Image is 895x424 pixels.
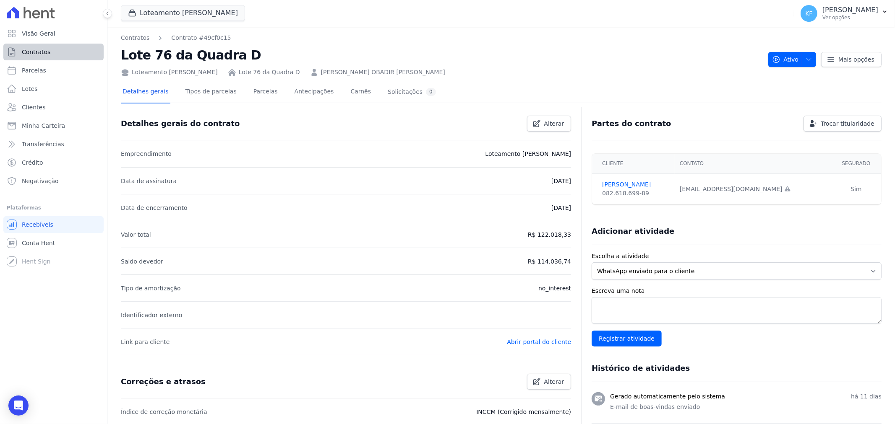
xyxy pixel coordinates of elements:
[3,44,104,60] a: Contratos
[386,81,438,103] a: Solicitações0
[22,122,65,130] span: Minha Carteira
[426,88,436,96] div: 0
[3,25,104,42] a: Visão Geral
[121,310,182,320] p: Identificador externo
[592,331,662,346] input: Registrar atividade
[321,68,445,77] a: [PERSON_NAME] OBADIR [PERSON_NAME]
[22,140,64,148] span: Transferências
[592,119,671,129] h3: Partes do contrato
[772,52,799,67] span: Ativo
[293,81,336,103] a: Antecipações
[527,374,571,390] a: Alterar
[527,116,571,132] a: Alterar
[121,203,188,213] p: Data de encerramento
[3,99,104,116] a: Clientes
[22,239,55,247] span: Conta Hent
[838,55,874,64] span: Mais opções
[544,377,564,386] span: Alterar
[121,176,177,186] p: Data de assinatura
[804,116,882,132] a: Trocar titularidade
[22,177,59,185] span: Negativação
[805,10,812,16] span: KF
[121,34,762,42] nav: Breadcrumb
[610,403,882,411] p: E-mail de boas-vindas enviado
[551,176,571,186] p: [DATE]
[831,154,881,173] th: Segurado
[538,283,571,293] p: no_interest
[121,34,149,42] a: Contratos
[121,68,218,77] div: Loteamento [PERSON_NAME]
[22,103,45,111] span: Clientes
[22,220,53,229] span: Recebíveis
[22,29,55,38] span: Visão Geral
[528,230,571,240] p: R$ 122.018,33
[602,180,670,189] a: [PERSON_NAME]
[831,173,881,205] td: Sim
[476,407,571,417] p: INCCM (Corrigido mensalmente)
[121,119,240,129] h3: Detalhes gerais do contrato
[3,216,104,233] a: Recebíveis
[822,6,878,14] p: [PERSON_NAME]
[121,34,231,42] nav: Breadcrumb
[22,158,43,167] span: Crédito
[794,2,895,25] button: KF [PERSON_NAME] Ver opções
[22,48,50,56] span: Contratos
[121,377,206,387] h3: Correções e atrasos
[3,62,104,79] a: Parcelas
[22,85,38,93] span: Lotes
[121,256,163,266] p: Saldo devedor
[252,81,279,103] a: Parcelas
[8,396,29,416] div: Open Intercom Messenger
[592,363,690,373] h3: Histórico de atividades
[7,203,100,213] div: Plataformas
[822,14,878,21] p: Ver opções
[3,235,104,251] a: Conta Hent
[544,119,564,128] span: Alterar
[768,52,817,67] button: Ativo
[851,392,882,401] p: há 11 dias
[388,88,436,96] div: Solicitações
[121,230,151,240] p: Valor total
[22,66,46,75] span: Parcelas
[3,80,104,97] a: Lotes
[821,119,874,128] span: Trocar titularidade
[3,117,104,134] a: Minha Carteira
[507,339,571,345] a: Abrir portal do cliente
[121,407,207,417] p: Índice de correção monetária
[349,81,373,103] a: Carnês
[3,154,104,171] a: Crédito
[171,34,231,42] a: Contrato #49cf0c15
[121,149,172,159] p: Empreendimento
[121,283,181,293] p: Tipo de amortização
[239,68,300,77] a: Lote 76 da Quadra D
[592,154,675,173] th: Cliente
[610,392,725,401] h3: Gerado automaticamente pelo sistema
[551,203,571,213] p: [DATE]
[528,256,571,266] p: R$ 114.036,74
[592,252,882,261] label: Escolha a atividade
[680,185,826,194] div: [EMAIL_ADDRESS][DOMAIN_NAME]
[121,81,170,103] a: Detalhes gerais
[3,173,104,189] a: Negativação
[485,149,571,159] p: Loteamento [PERSON_NAME]
[121,337,170,347] p: Link para cliente
[121,46,762,65] h2: Lote 76 da Quadra D
[592,226,674,236] h3: Adicionar atividade
[121,5,245,21] button: Loteamento [PERSON_NAME]
[675,154,831,173] th: Contato
[592,287,882,295] label: Escreva uma nota
[184,81,238,103] a: Tipos de parcelas
[602,189,670,198] div: 082.618.699-89
[3,136,104,153] a: Transferências
[821,52,882,67] a: Mais opções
